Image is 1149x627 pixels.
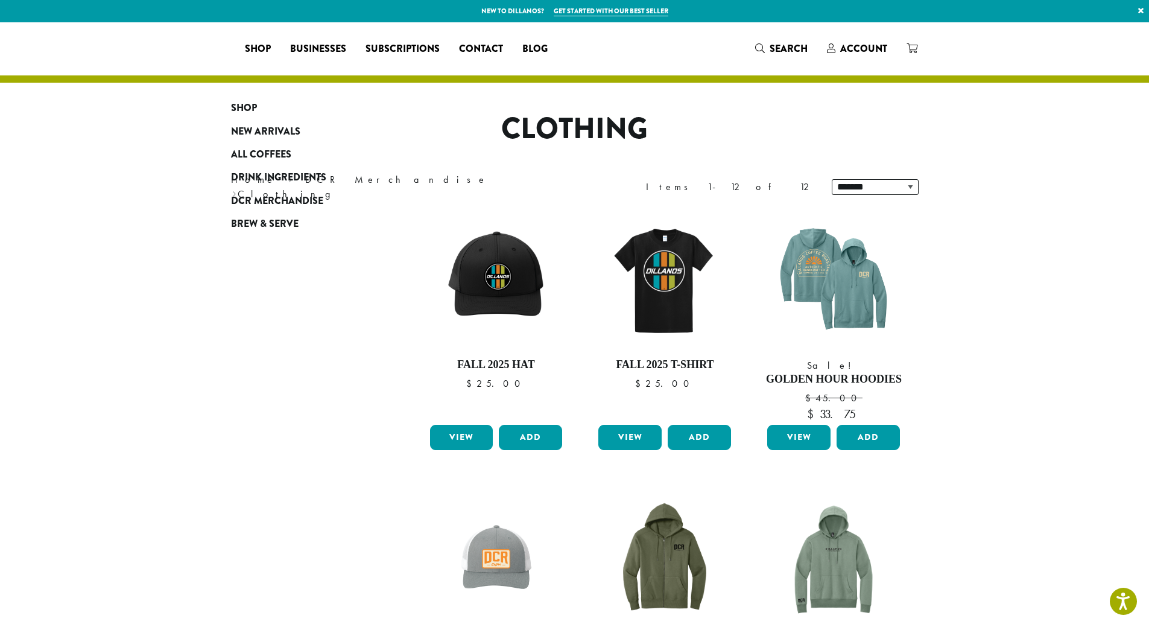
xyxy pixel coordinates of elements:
[499,425,562,450] button: Add
[635,377,645,390] span: $
[231,97,376,119] a: Shop
[805,392,863,404] bdi: 45.00
[840,42,887,56] span: Account
[231,143,376,166] a: All Coffees
[231,124,300,139] span: New Arrivals
[466,377,476,390] span: $
[427,210,566,420] a: Fall 2025 Hat $25.00
[764,358,903,373] span: Sale!
[427,358,566,372] h4: Fall 2025 Hat
[595,210,734,349] img: DCR-Retro-Three-Strip-Circle-Tee-Fall-WEB-scaled.jpg
[231,170,326,185] span: Drink Ingredients
[231,189,376,212] a: DCR Merchandise
[290,42,346,57] span: Businesses
[222,112,928,147] h1: Clothing
[459,42,503,57] span: Contact
[231,173,557,202] nav: Breadcrumb
[837,425,900,450] button: Add
[646,180,814,194] div: Items 1-12 of 12
[231,166,376,189] a: Drink Ingredients
[745,39,817,59] a: Search
[595,358,734,372] h4: Fall 2025 T-Shirt
[764,373,903,386] h4: Golden Hour Hoodies
[805,392,815,404] span: $
[231,194,323,209] span: DCR Merchandise
[426,210,565,349] img: DCR-Retro-Three-Strip-Circle-Patch-Trucker-Hat-Fall-WEB-scaled.jpg
[466,377,526,390] bdi: 25.00
[231,147,291,162] span: All Coffees
[635,377,695,390] bdi: 25.00
[770,42,808,56] span: Search
[764,210,903,420] a: Sale! Golden Hour Hoodies $45.00
[807,406,860,422] bdi: 33.75
[430,425,493,450] a: View
[807,406,820,422] span: $
[366,42,440,57] span: Subscriptions
[231,212,376,235] a: Brew & Serve
[235,39,280,59] a: Shop
[598,425,662,450] a: View
[764,210,903,349] img: DCR-SS-Golden-Hour-Hoodie-Eucalyptus-Blue-1200x1200-Web-e1744312709309.png
[245,42,271,57] span: Shop
[668,425,731,450] button: Add
[595,210,734,420] a: Fall 2025 T-Shirt $25.00
[305,173,487,186] a: DCR Merchandise
[767,425,831,450] a: View
[231,217,299,232] span: Brew & Serve
[231,101,257,116] span: Shop
[231,119,376,142] a: New Arrivals
[554,6,668,16] a: Get started with our best seller
[522,42,548,57] span: Blog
